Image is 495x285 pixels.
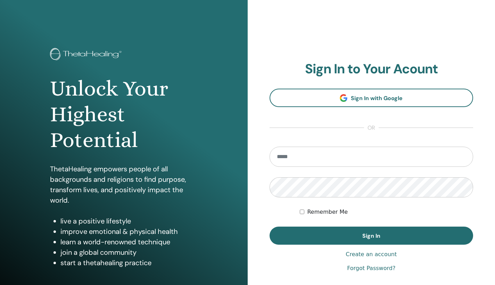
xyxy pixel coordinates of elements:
li: join a global community [60,247,198,258]
a: Forgot Password? [347,264,395,272]
a: Create an account [346,250,397,259]
li: learn a world-renowned technique [60,237,198,247]
span: Sign In with Google [351,95,403,102]
h1: Unlock Your Highest Potential [50,76,198,153]
button: Sign In [270,227,473,245]
p: ThetaHealing empowers people of all backgrounds and religions to find purpose, transform lives, a... [50,164,198,205]
span: Sign In [362,232,380,239]
li: improve emotional & physical health [60,226,198,237]
li: live a positive lifestyle [60,216,198,226]
div: Keep me authenticated indefinitely or until I manually logout [300,208,473,216]
li: start a thetahealing practice [60,258,198,268]
span: or [364,124,379,132]
label: Remember Me [307,208,348,216]
a: Sign In with Google [270,89,473,107]
h2: Sign In to Your Acount [270,61,473,77]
